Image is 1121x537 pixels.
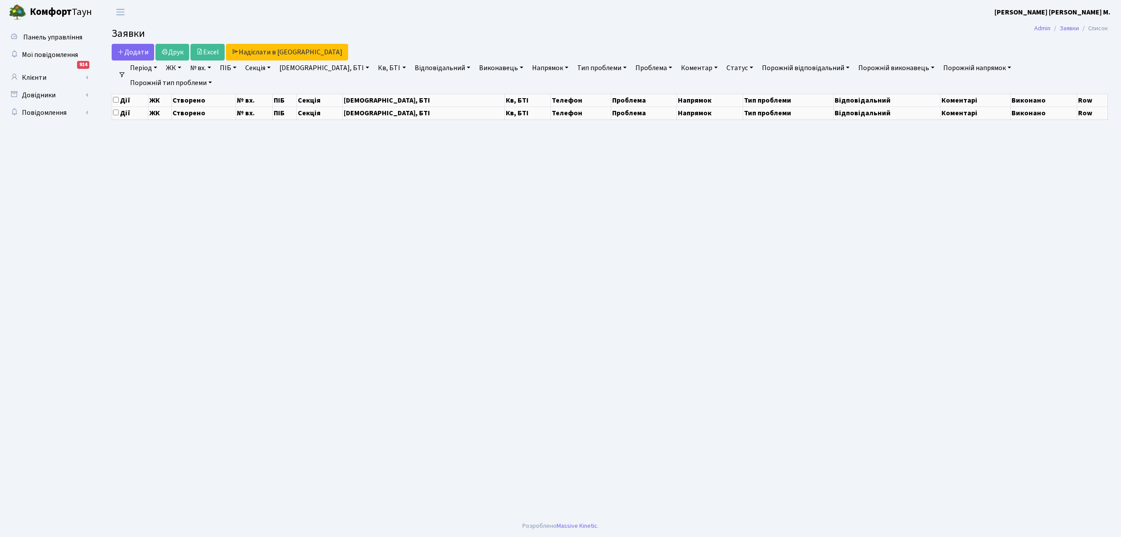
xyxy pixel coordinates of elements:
span: Мої повідомлення [22,50,78,60]
a: Порожній напрямок [940,60,1015,75]
a: Виконавець [476,60,527,75]
a: Порожній тип проблеми [127,75,215,90]
th: [DEMOGRAPHIC_DATA], БТІ [342,107,505,119]
th: ПІБ [273,94,297,107]
th: Секція [297,107,343,119]
a: Клієнти [4,69,92,86]
th: Row [1077,94,1108,107]
th: Створено [171,107,236,119]
a: Довідники [4,86,92,104]
a: Massive Kinetic [557,521,597,530]
a: Порожній відповідальний [758,60,853,75]
th: № вх. [236,107,272,119]
button: Переключити навігацію [109,5,131,19]
th: Дії [112,94,148,107]
a: [PERSON_NAME] [PERSON_NAME] М. [994,7,1110,18]
th: Row [1077,107,1108,119]
th: Відповідальний [834,94,941,107]
a: Заявки [1060,24,1079,33]
span: Таун [30,5,92,20]
a: Тип проблеми [574,60,630,75]
th: Проблема [611,107,677,119]
a: Додати [112,44,154,60]
a: Admin [1034,24,1050,33]
th: Створено [171,94,236,107]
a: Порожній виконавець [855,60,938,75]
a: Excel [190,44,225,60]
b: [PERSON_NAME] [PERSON_NAME] М. [994,7,1110,17]
a: Кв, БТІ [374,60,409,75]
a: [DEMOGRAPHIC_DATA], БТІ [276,60,373,75]
th: Напрямок [677,107,743,119]
th: Телефон [551,94,611,107]
nav: breadcrumb [1021,19,1121,38]
th: Тип проблеми [743,107,833,119]
a: Секція [242,60,274,75]
th: Відповідальний [834,107,941,119]
a: Коментар [677,60,721,75]
th: Коментарі [941,94,1011,107]
th: ЖК [148,94,171,107]
th: Тип проблеми [743,94,833,107]
th: Напрямок [677,94,743,107]
a: Надіслати в [GEOGRAPHIC_DATA] [226,44,348,60]
a: Статус [723,60,757,75]
th: Дії [112,107,148,119]
a: Мої повідомлення914 [4,46,92,64]
span: Додати [117,47,148,57]
a: Проблема [632,60,676,75]
th: Кв, БТІ [505,94,551,107]
th: № вх. [236,94,272,107]
div: 914 [77,61,89,69]
li: Список [1079,24,1108,33]
a: Панель управління [4,28,92,46]
div: Розроблено . [522,521,599,531]
th: Коментарі [941,107,1011,119]
th: Секція [297,94,343,107]
a: Період [127,60,161,75]
th: [DEMOGRAPHIC_DATA], БТІ [342,94,505,107]
span: Заявки [112,26,145,41]
th: Виконано [1010,94,1077,107]
a: Відповідальний [411,60,474,75]
th: Кв, БТІ [505,107,551,119]
th: ЖК [148,107,171,119]
th: Проблема [611,94,677,107]
a: Повідомлення [4,104,92,121]
a: ПІБ [216,60,240,75]
a: Напрямок [529,60,572,75]
th: Телефон [551,107,611,119]
a: № вх. [187,60,215,75]
a: ЖК [162,60,185,75]
th: ПІБ [273,107,297,119]
img: logo.png [9,4,26,21]
b: Комфорт [30,5,72,19]
a: Друк [155,44,189,60]
th: Виконано [1010,107,1077,119]
span: Панель управління [23,32,82,42]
